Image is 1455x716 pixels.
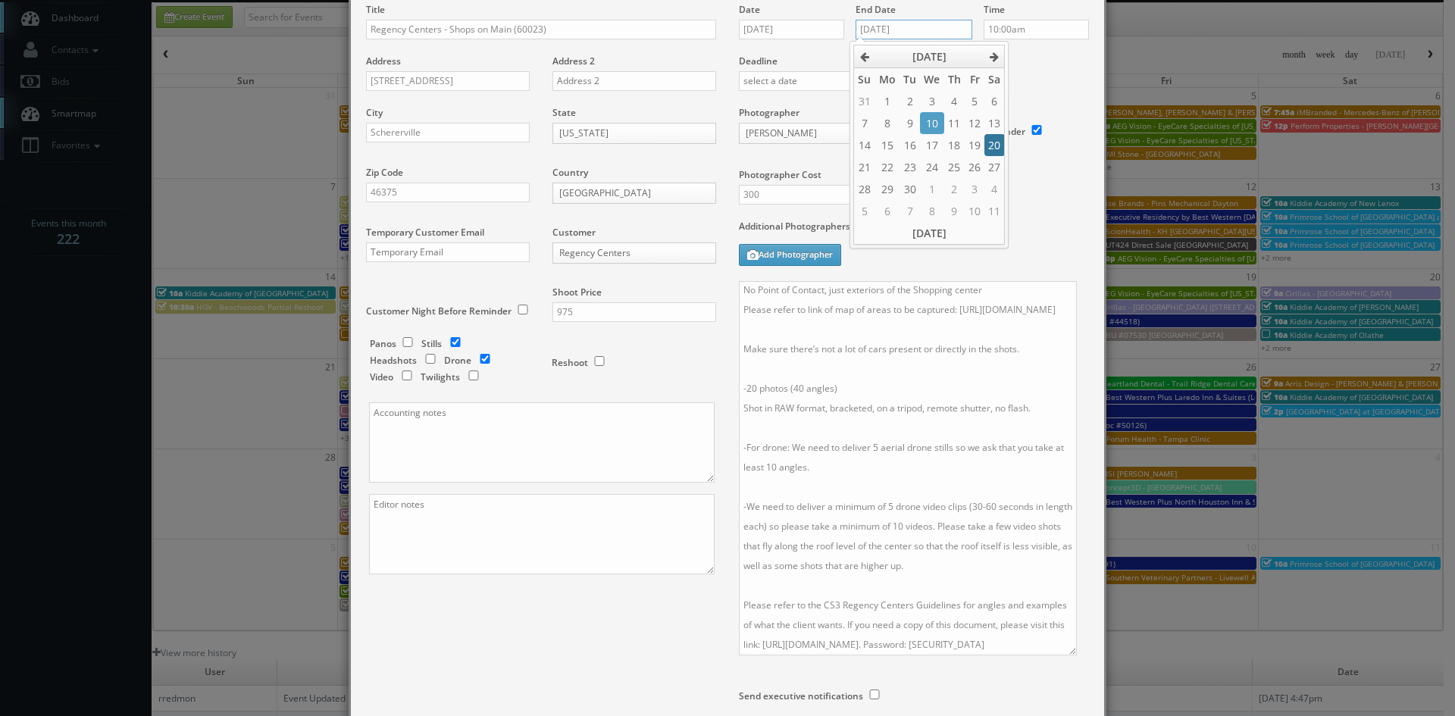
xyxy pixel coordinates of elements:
[854,200,875,222] td: 5
[366,305,512,317] label: Customer Night Before Reminder
[984,112,1005,134] td: 13
[370,354,417,367] label: Headshots
[875,112,899,134] td: 8
[552,302,716,322] input: Shoot Price
[552,166,588,179] label: Country
[900,200,920,222] td: 7
[944,200,965,222] td: 9
[854,156,875,178] td: 21
[559,243,696,263] span: Regency Centers
[875,200,899,222] td: 6
[920,156,943,178] td: 24
[900,178,920,200] td: 30
[739,220,1089,240] label: Additional Photographers
[944,178,965,200] td: 2
[875,156,899,178] td: 22
[984,68,1005,91] th: Sa
[920,90,943,112] td: 3
[739,185,914,205] input: Photographer Cost
[900,156,920,178] td: 23
[875,90,899,112] td: 1
[965,112,984,134] td: 12
[727,168,1100,181] label: Photographer Cost
[552,226,596,239] label: Customer
[366,166,403,179] label: Zip Code
[552,286,602,299] label: Shoot Price
[739,20,844,39] input: Select a date
[875,45,984,68] th: [DATE]
[875,134,899,156] td: 15
[739,3,760,16] label: Date
[552,71,716,91] input: Address 2
[965,134,984,156] td: 19
[552,106,576,119] label: State
[900,90,920,112] td: 2
[944,134,965,156] td: 18
[739,71,852,91] input: select a date
[965,200,984,222] td: 10
[900,112,920,134] td: 9
[366,183,530,202] input: Zip Code
[854,68,875,91] th: Su
[370,337,396,350] label: Panos
[366,226,484,239] label: Temporary Customer Email
[366,3,385,16] label: Title
[552,123,716,144] a: [US_STATE]
[965,90,984,112] td: 5
[965,156,984,178] td: 26
[739,244,841,266] button: Add Photographer
[552,55,595,67] label: Address 2
[944,112,965,134] td: 11
[965,178,984,200] td: 3
[875,68,899,91] th: Mo
[920,178,943,200] td: 1
[421,337,442,350] label: Stills
[854,90,875,112] td: 31
[965,68,984,91] th: Fr
[559,183,696,203] span: [GEOGRAPHIC_DATA]
[366,55,401,67] label: Address
[366,20,716,39] input: Title
[366,123,530,142] input: City
[920,112,943,134] td: 10
[366,106,383,119] label: City
[875,178,899,200] td: 29
[854,222,1005,244] th: [DATE]
[739,123,878,144] a: [PERSON_NAME]
[944,90,965,112] td: 4
[856,3,896,16] label: End Date
[984,134,1005,156] td: 20
[421,371,460,383] label: Twilights
[920,134,943,156] td: 17
[856,20,972,39] input: Select a date
[370,371,393,383] label: Video
[944,156,965,178] td: 25
[984,3,1005,16] label: Time
[900,134,920,156] td: 16
[559,124,696,143] span: [US_STATE]
[552,183,716,204] a: [GEOGRAPHIC_DATA]
[944,68,965,91] th: Th
[984,200,1005,222] td: 11
[984,90,1005,112] td: 6
[366,242,530,262] input: Temporary Email
[739,689,863,702] label: Send executive notifications
[552,356,588,369] label: Reshoot
[984,178,1005,200] td: 4
[854,134,875,156] td: 14
[552,242,716,264] a: Regency Centers
[920,68,943,91] th: We
[900,68,920,91] th: Tu
[920,200,943,222] td: 8
[444,354,471,367] label: Drone
[854,178,875,200] td: 28
[746,124,857,143] span: [PERSON_NAME]
[739,106,799,119] label: Photographer
[854,112,875,134] td: 7
[727,55,1100,67] label: Deadline
[984,156,1005,178] td: 27
[366,71,530,91] input: Address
